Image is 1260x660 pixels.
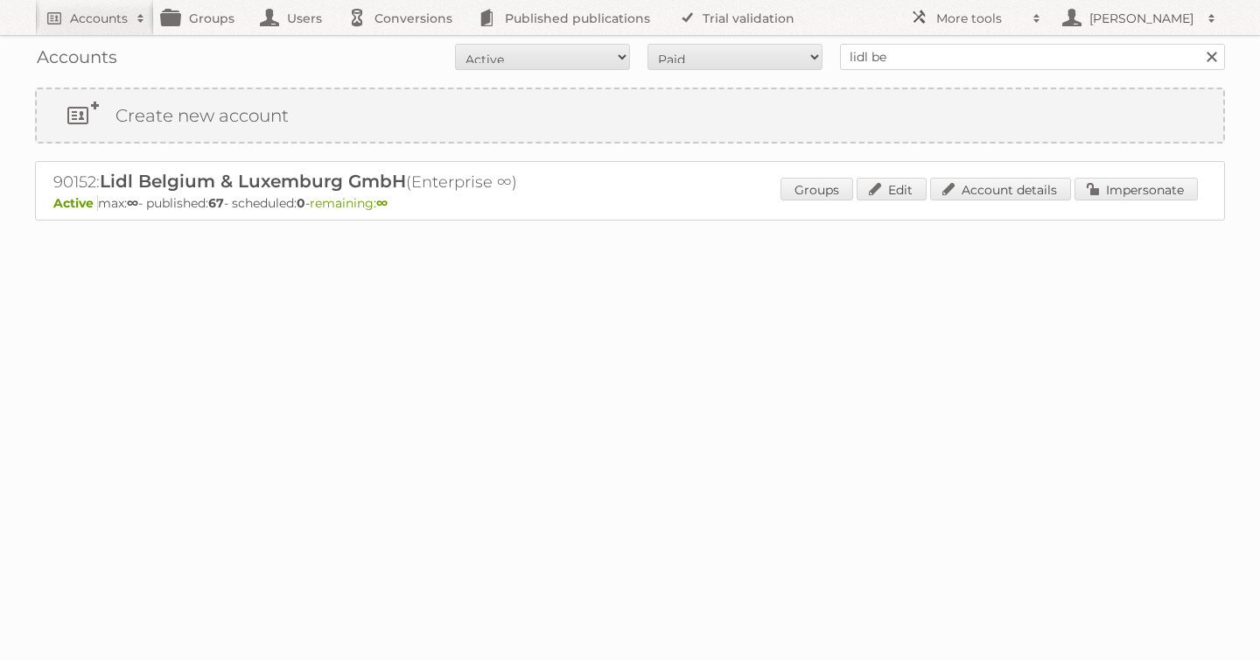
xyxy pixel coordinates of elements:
[53,195,98,211] span: Active
[310,195,388,211] span: remaining:
[70,10,128,27] h2: Accounts
[930,178,1071,200] a: Account details
[936,10,1024,27] h2: More tools
[37,89,1223,142] a: Create new account
[53,195,1207,211] p: max: - published: - scheduled: -
[53,171,666,193] h2: 90152: (Enterprise ∞)
[1074,178,1198,200] a: Impersonate
[127,195,138,211] strong: ∞
[376,195,388,211] strong: ∞
[1085,10,1199,27] h2: [PERSON_NAME]
[857,178,927,200] a: Edit
[100,171,406,192] span: Lidl Belgium & Luxemburg GmbH
[208,195,224,211] strong: 67
[297,195,305,211] strong: 0
[780,178,853,200] a: Groups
